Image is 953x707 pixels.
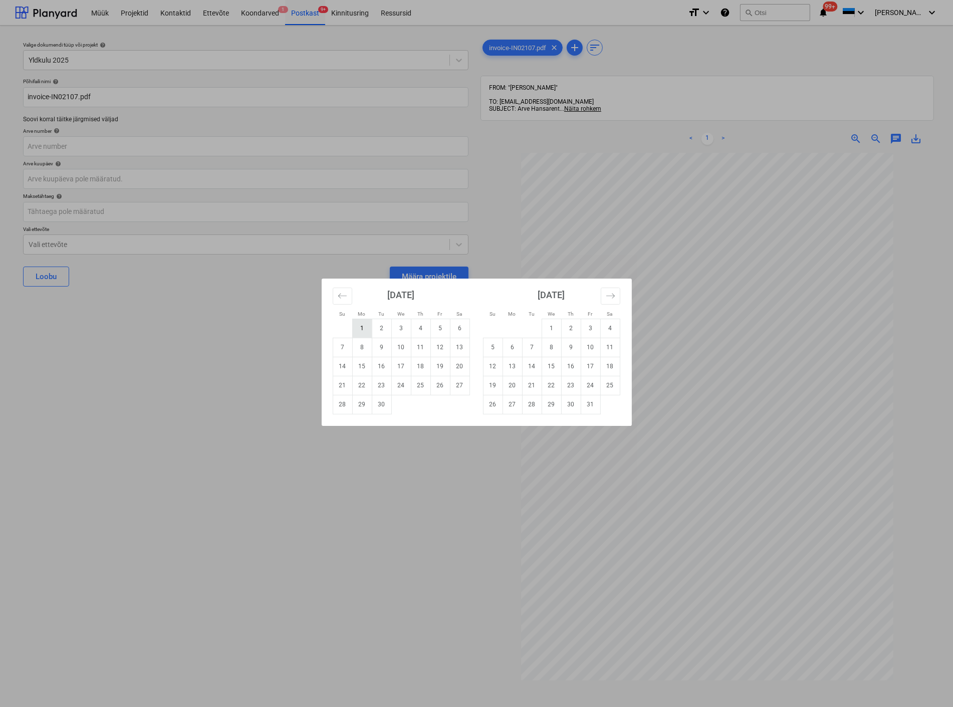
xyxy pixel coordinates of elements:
[457,311,462,317] small: Sa
[372,395,391,414] td: Tuesday, September 30, 2025
[561,395,581,414] td: Thursday, October 30, 2025
[372,376,391,395] td: Tuesday, September 23, 2025
[358,311,366,317] small: Mo
[483,357,503,376] td: Sunday, October 12, 2025
[581,319,600,338] td: Friday, October 3, 2025
[483,395,503,414] td: Sunday, October 26, 2025
[561,319,581,338] td: Thursday, October 2, 2025
[352,338,372,357] td: Monday, September 8, 2025
[561,357,581,376] td: Thursday, October 16, 2025
[322,279,632,426] div: Calendar
[391,319,411,338] td: Wednesday, September 3, 2025
[503,395,522,414] td: Monday, October 27, 2025
[333,376,352,395] td: Sunday, September 21, 2025
[903,659,953,707] iframe: Chat Widget
[450,319,469,338] td: Saturday, September 6, 2025
[417,311,423,317] small: Th
[503,338,522,357] td: Monday, October 6, 2025
[542,319,561,338] td: Wednesday, October 1, 2025
[372,319,391,338] td: Tuesday, September 2, 2025
[388,290,415,300] strong: [DATE]
[568,311,574,317] small: Th
[450,338,469,357] td: Saturday, September 13, 2025
[352,376,372,395] td: Monday, September 22, 2025
[430,376,450,395] td: Friday, September 26, 2025
[600,338,620,357] td: Saturday, October 11, 2025
[503,376,522,395] td: Monday, October 20, 2025
[601,288,620,305] button: Move forward to switch to the next month.
[411,319,430,338] td: Thursday, September 4, 2025
[411,376,430,395] td: Thursday, September 25, 2025
[600,319,620,338] td: Saturday, October 4, 2025
[581,395,600,414] td: Friday, October 31, 2025
[581,357,600,376] td: Friday, October 17, 2025
[430,338,450,357] td: Friday, September 12, 2025
[542,395,561,414] td: Wednesday, October 29, 2025
[561,338,581,357] td: Thursday, October 9, 2025
[352,319,372,338] td: Monday, September 1, 2025
[333,395,352,414] td: Sunday, September 28, 2025
[542,376,561,395] td: Wednesday, October 22, 2025
[352,395,372,414] td: Monday, September 29, 2025
[411,357,430,376] td: Thursday, September 18, 2025
[378,311,384,317] small: Tu
[450,357,469,376] td: Saturday, September 20, 2025
[903,659,953,707] div: Vestlusvidin
[522,357,542,376] td: Tuesday, October 14, 2025
[600,357,620,376] td: Saturday, October 18, 2025
[522,376,542,395] td: Tuesday, October 21, 2025
[430,319,450,338] td: Friday, September 5, 2025
[607,311,613,317] small: Sa
[581,338,600,357] td: Friday, October 10, 2025
[391,357,411,376] td: Wednesday, September 17, 2025
[397,311,404,317] small: We
[391,338,411,357] td: Wednesday, September 10, 2025
[522,338,542,357] td: Tuesday, October 7, 2025
[430,357,450,376] td: Friday, September 19, 2025
[333,288,352,305] button: Move backward to switch to the previous month.
[490,311,496,317] small: Su
[542,357,561,376] td: Wednesday, October 15, 2025
[333,338,352,357] td: Sunday, September 7, 2025
[509,311,516,317] small: Mo
[561,376,581,395] td: Thursday, October 23, 2025
[483,376,503,395] td: Sunday, October 19, 2025
[391,376,411,395] td: Wednesday, September 24, 2025
[522,395,542,414] td: Tuesday, October 28, 2025
[503,357,522,376] td: Monday, October 13, 2025
[581,376,600,395] td: Friday, October 24, 2025
[352,357,372,376] td: Monday, September 15, 2025
[411,338,430,357] td: Thursday, September 11, 2025
[438,311,442,317] small: Fr
[339,311,345,317] small: Su
[372,357,391,376] td: Tuesday, September 16, 2025
[600,376,620,395] td: Saturday, October 25, 2025
[548,311,555,317] small: We
[529,311,535,317] small: Tu
[483,338,503,357] td: Sunday, October 5, 2025
[450,376,469,395] td: Saturday, September 27, 2025
[372,338,391,357] td: Tuesday, September 9, 2025
[588,311,593,317] small: Fr
[333,357,352,376] td: Sunday, September 14, 2025
[538,290,565,300] strong: [DATE]
[542,338,561,357] td: Wednesday, October 8, 2025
